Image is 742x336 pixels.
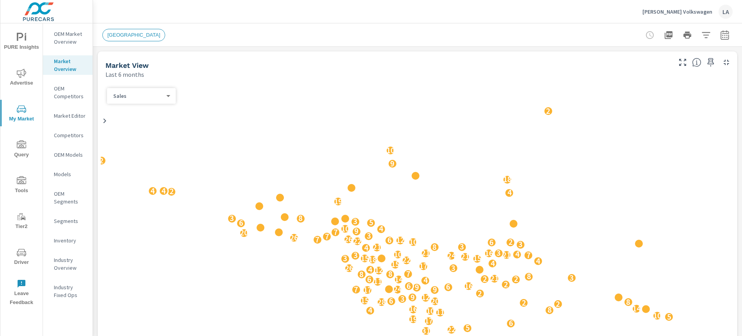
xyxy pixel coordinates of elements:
p: 16 [409,304,417,314]
p: 12 [375,265,383,275]
p: 2 [556,299,560,309]
p: 16 [464,281,473,291]
p: Models [54,170,86,178]
p: 15 [360,296,369,305]
p: 24 [393,285,402,294]
p: 14 [394,275,403,284]
p: 21 [502,250,511,260]
p: 6 [407,281,411,291]
p: Sales [113,92,163,99]
button: "Export Report to PDF" [661,27,676,43]
span: My Market [3,104,40,124]
p: 10 [409,237,417,247]
p: 3 [230,214,234,223]
p: 21 [461,252,469,261]
p: 21 [421,248,430,258]
p: 4 [368,265,372,274]
p: 7 [334,228,338,237]
p: 17 [419,262,428,271]
p: 15 [473,254,482,263]
p: 9 [390,159,394,168]
span: Save this to your personalized report [705,56,717,69]
p: Segments [54,217,86,225]
p: 2 [522,298,526,308]
p: 18 [503,175,512,184]
div: OEM Segments [43,188,93,207]
p: 6 [389,296,393,306]
button: Apply Filters [698,27,714,43]
p: Inventory [54,237,86,244]
p: 8 [527,272,531,281]
p: 12 [421,293,430,302]
p: 3 [353,217,357,226]
p: 4 [150,186,155,196]
p: 3 [460,242,464,251]
p: 10 [653,311,662,320]
p: 4 [536,256,540,266]
p: 19 [334,197,342,206]
p: 6 [509,318,513,328]
p: Market Overview [54,57,86,73]
p: 3 [353,251,358,260]
p: 4 [368,306,372,315]
p: 3 [496,248,501,258]
span: Advertise [3,69,40,88]
p: 9 [433,285,437,294]
p: 3 [400,294,405,304]
p: OEM Market Overview [54,30,86,46]
p: 9 [410,293,415,302]
p: 3 [451,263,455,273]
span: [GEOGRAPHIC_DATA] [103,32,165,38]
p: 8 [359,270,364,279]
p: 17 [363,285,372,295]
p: 7 [315,235,319,244]
p: 6 [239,218,243,228]
p: 4 [379,224,383,233]
p: 22 [447,325,456,334]
span: Query [3,140,40,159]
p: 6 [446,282,450,292]
p: 24 [447,251,456,260]
div: Sales [107,92,169,100]
p: 26 [345,263,353,273]
span: PURE Insights [3,33,40,52]
p: 8 [548,305,552,315]
p: 4 [507,188,512,197]
p: 7 [526,251,531,260]
div: OEM Competitors [43,83,93,102]
p: OEM Segments [54,190,86,205]
div: Market Overview [43,55,93,75]
p: 3 [569,273,574,283]
p: Industry Fixed Ops [54,283,86,299]
p: 4 [491,259,495,268]
p: OEM Models [54,151,86,159]
p: 3 [367,231,371,241]
p: 2 [508,237,513,247]
p: 11 [436,308,444,317]
div: OEM Models [43,149,93,161]
span: Leave Feedback [3,279,40,307]
span: Tools [3,176,40,195]
button: Make Fullscreen [676,56,689,69]
p: Industry Overview [54,256,86,272]
p: 15 [391,260,400,269]
p: 8 [432,242,437,252]
p: 10 [426,306,435,316]
p: 19 [409,315,417,324]
p: 7 [406,269,410,279]
p: 10 [386,146,395,155]
p: 22 [353,237,362,246]
p: 26 [344,235,353,244]
p: 15 [360,254,369,263]
p: 7 [354,285,358,294]
p: 21 [373,242,381,252]
div: Models [43,168,93,180]
p: 21 [490,274,499,283]
p: 6 [387,235,392,245]
h5: Market View [105,61,149,69]
p: Last 6 months [105,70,144,79]
p: 26 [290,233,298,242]
button: Print Report [680,27,695,43]
p: 6 [367,275,371,284]
p: 7 [325,232,329,241]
